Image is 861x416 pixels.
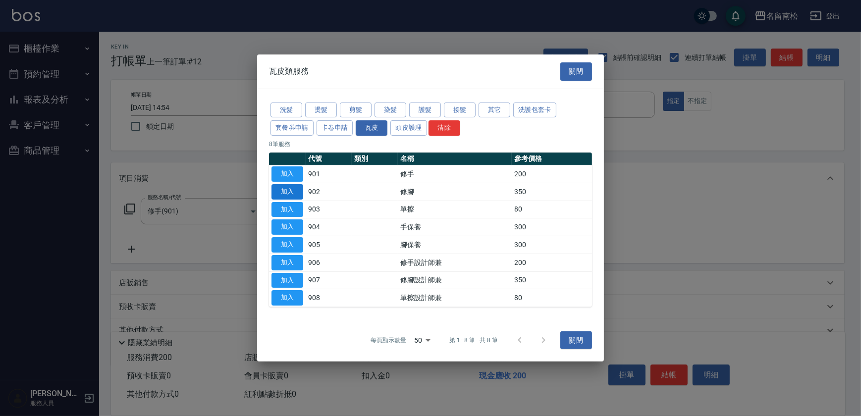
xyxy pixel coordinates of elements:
[271,202,303,217] button: 加入
[512,289,592,307] td: 80
[429,120,460,136] button: 清除
[305,102,337,117] button: 燙髮
[306,183,352,201] td: 902
[271,237,303,253] button: 加入
[306,236,352,254] td: 905
[398,201,512,218] td: 單擦
[390,120,427,136] button: 頭皮護理
[560,62,592,81] button: 關閉
[271,166,303,182] button: 加入
[398,153,512,165] th: 名稱
[512,218,592,236] td: 300
[271,184,303,200] button: 加入
[410,327,434,354] div: 50
[479,102,510,117] button: 其它
[398,236,512,254] td: 腳保養
[306,254,352,271] td: 906
[375,102,406,117] button: 染髮
[271,290,303,306] button: 加入
[398,254,512,271] td: 修手設計師兼
[317,120,353,136] button: 卡卷申請
[271,272,303,288] button: 加入
[356,120,387,136] button: 瓦皮
[512,236,592,254] td: 300
[269,66,309,76] span: 瓦皮類服務
[398,165,512,183] td: 修手
[271,255,303,270] button: 加入
[270,102,302,117] button: 洗髮
[398,271,512,289] td: 修腳設計師兼
[352,153,398,165] th: 類別
[340,102,372,117] button: 剪髮
[512,165,592,183] td: 200
[512,254,592,271] td: 200
[306,153,352,165] th: 代號
[271,219,303,235] button: 加入
[398,218,512,236] td: 手保養
[450,336,498,345] p: 第 1–8 筆 共 8 筆
[306,201,352,218] td: 903
[513,102,556,117] button: 洗護包套卡
[512,153,592,165] th: 參考價格
[306,165,352,183] td: 901
[512,201,592,218] td: 80
[560,331,592,350] button: 關閉
[409,102,441,117] button: 護髮
[306,289,352,307] td: 908
[398,183,512,201] td: 修腳
[306,218,352,236] td: 904
[270,120,314,136] button: 套餐券申請
[512,183,592,201] td: 350
[306,271,352,289] td: 907
[512,271,592,289] td: 350
[371,336,406,345] p: 每頁顯示數量
[398,289,512,307] td: 單擦設計師兼
[444,102,476,117] button: 接髮
[269,140,592,149] p: 8 筆服務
